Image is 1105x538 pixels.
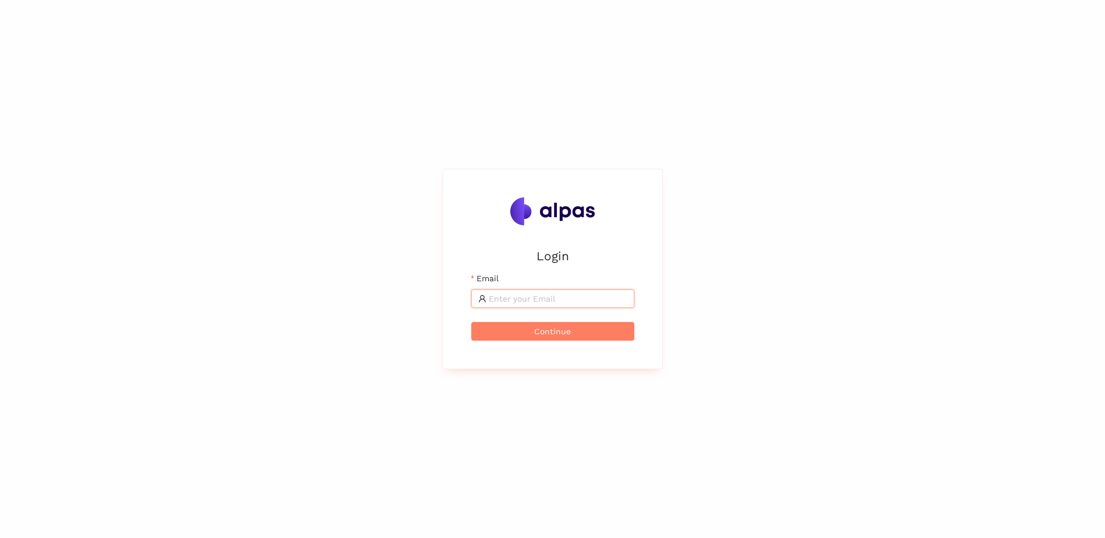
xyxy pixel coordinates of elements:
[478,295,486,303] span: user
[534,325,571,338] span: Continue
[471,246,634,266] h2: Login
[510,197,595,225] img: Alpas.ai Logo
[489,292,627,305] input: Email
[471,322,634,341] button: Continue
[471,272,499,285] label: Email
